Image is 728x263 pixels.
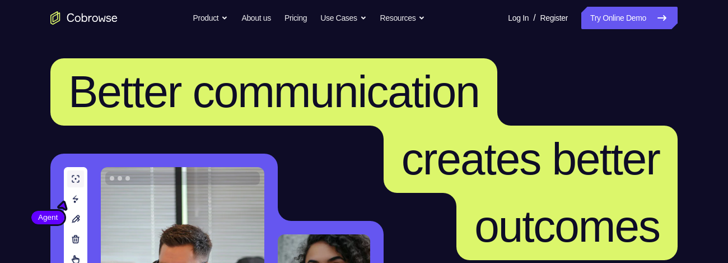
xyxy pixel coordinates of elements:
[508,7,529,29] a: Log In
[50,11,118,25] a: Go to the home page
[540,7,568,29] a: Register
[241,7,270,29] a: About us
[533,11,535,25] span: /
[284,7,307,29] a: Pricing
[474,201,660,251] span: outcomes
[402,134,660,184] span: creates better
[320,7,366,29] button: Use Cases
[380,7,426,29] button: Resources
[193,7,228,29] button: Product
[581,7,678,29] a: Try Online Demo
[68,67,479,117] span: Better communication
